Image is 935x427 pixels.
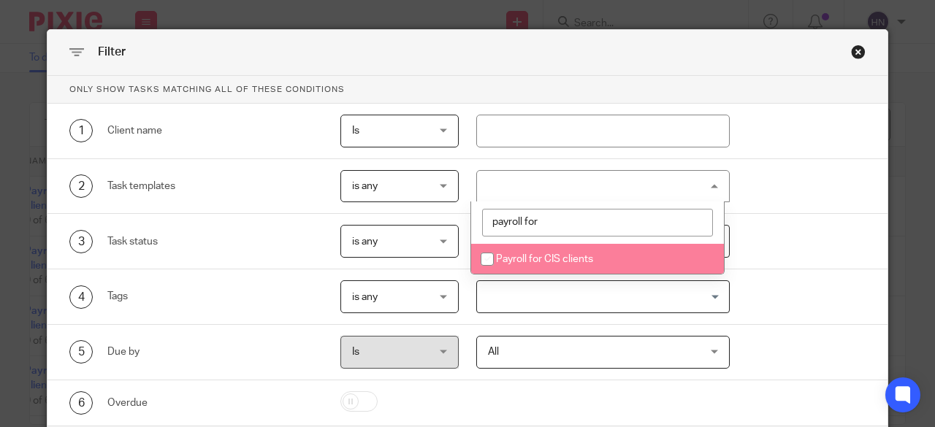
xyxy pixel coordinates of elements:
div: Search for option [476,280,730,313]
span: All [488,347,499,357]
span: is any [352,236,378,247]
div: Client name [107,123,324,138]
div: 6 [69,391,93,415]
div: 4 [69,285,93,309]
div: Tags [107,289,324,304]
span: is any [352,292,378,302]
span: Payroll for CIS clients [496,254,593,264]
span: Filter [98,46,126,58]
div: Task status [107,234,324,249]
span: Is [352,126,359,136]
p: Only show tasks matching all of these conditions [47,76,888,104]
input: Search for option [478,284,722,309]
span: Is [352,347,359,357]
div: 2 [69,174,93,198]
div: Due by [107,345,324,359]
div: 3 [69,230,93,253]
span: is any [352,181,378,191]
div: Close this dialog window [851,45,866,59]
div: Task templates [107,179,324,193]
div: 1 [69,119,93,142]
div: 5 [69,340,93,363]
input: Search options... [482,209,713,236]
div: Overdue [107,396,324,410]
